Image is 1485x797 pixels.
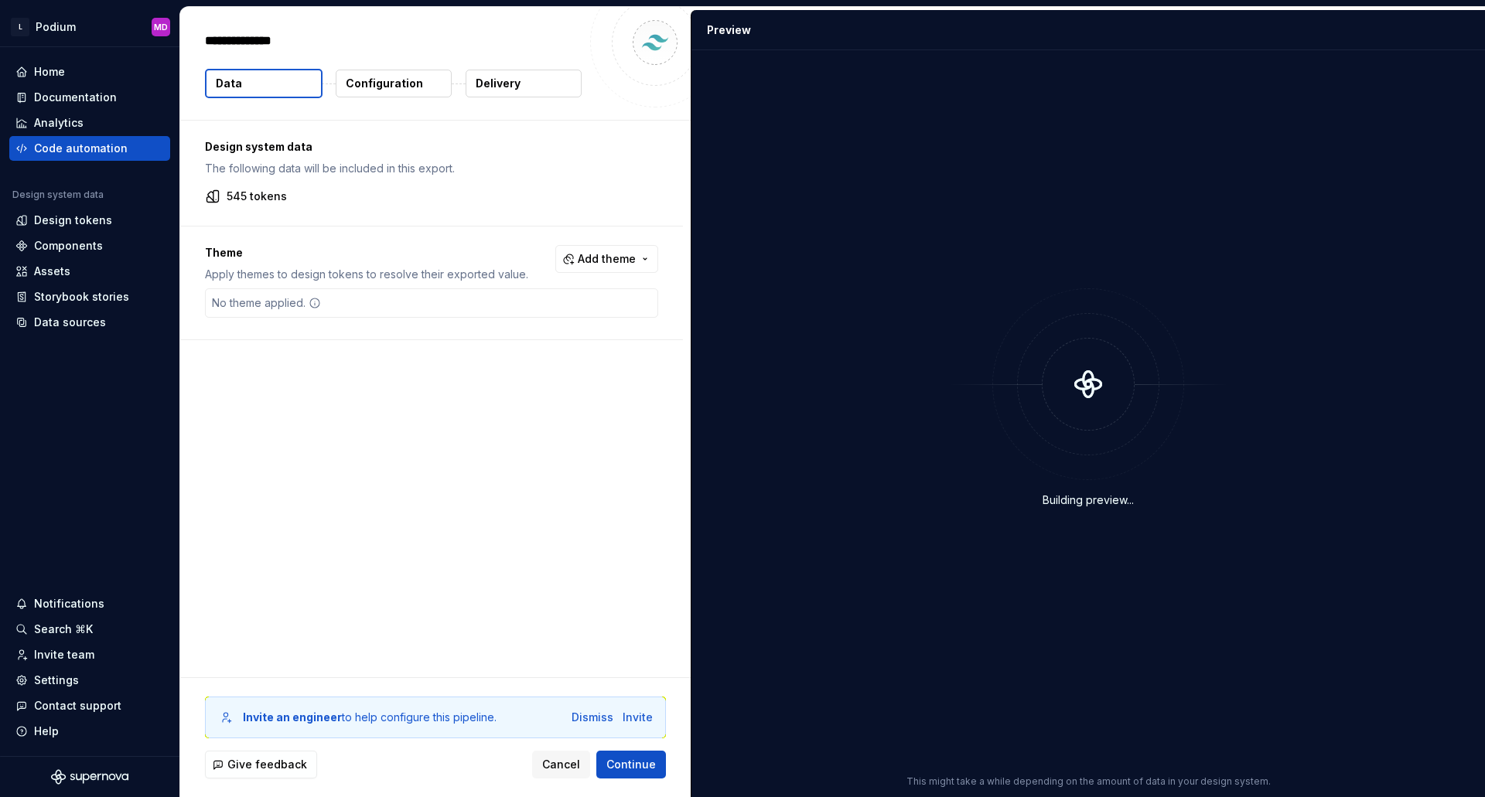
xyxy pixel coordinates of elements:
[34,698,121,714] div: Contact support
[9,85,170,110] a: Documentation
[36,19,76,35] div: Podium
[34,673,79,688] div: Settings
[154,21,168,33] div: MD
[9,719,170,744] button: Help
[9,259,170,284] a: Assets
[205,751,317,778] button: Give feedback
[51,769,128,785] svg: Supernova Logo
[205,139,658,155] p: Design system data
[34,90,117,105] div: Documentation
[216,76,242,91] p: Data
[578,251,636,267] span: Add theme
[572,710,613,725] button: Dismiss
[243,710,342,724] b: Invite an engineer
[11,18,29,36] div: L
[707,22,751,38] div: Preview
[34,289,129,305] div: Storybook stories
[596,751,666,778] button: Continue
[205,69,323,98] button: Data
[227,757,307,772] span: Give feedback
[34,596,104,611] div: Notifications
[243,710,497,725] div: to help configure this pipeline.
[9,111,170,135] a: Analytics
[34,724,59,739] div: Help
[623,710,653,725] button: Invite
[9,208,170,233] a: Design tokens
[34,264,70,279] div: Assets
[205,161,658,176] p: The following data will be included in this export.
[205,245,528,261] p: Theme
[9,693,170,718] button: Contact support
[1043,492,1134,508] div: Building preview...
[466,70,582,97] button: Delivery
[34,238,103,254] div: Components
[34,315,106,330] div: Data sources
[12,189,104,201] div: Design system data
[542,757,580,772] span: Cancel
[9,136,170,161] a: Code automation
[9,642,170,667] a: Invite team
[9,310,170,335] a: Data sources
[227,189,287,204] p: 545 tokens
[206,289,327,317] div: No theme applied.
[34,622,93,637] div: Search ⌘K
[476,76,521,91] p: Delivery
[532,751,590,778] button: Cancel
[34,213,112,228] div: Design tokens
[3,10,176,43] button: LPodiumMD
[34,64,65,80] div: Home
[906,775,1271,788] p: This might take a while depending on the amount of data in your design system.
[34,115,84,131] div: Analytics
[606,757,656,772] span: Continue
[9,233,170,258] a: Components
[34,141,128,156] div: Code automation
[346,76,423,91] p: Configuration
[9,284,170,309] a: Storybook stories
[9,591,170,616] button: Notifications
[34,647,94,662] div: Invite team
[205,267,528,282] p: Apply themes to design tokens to resolve their exported value.
[336,70,452,97] button: Configuration
[9,60,170,84] a: Home
[555,245,658,273] button: Add theme
[9,617,170,642] button: Search ⌘K
[9,668,170,693] a: Settings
